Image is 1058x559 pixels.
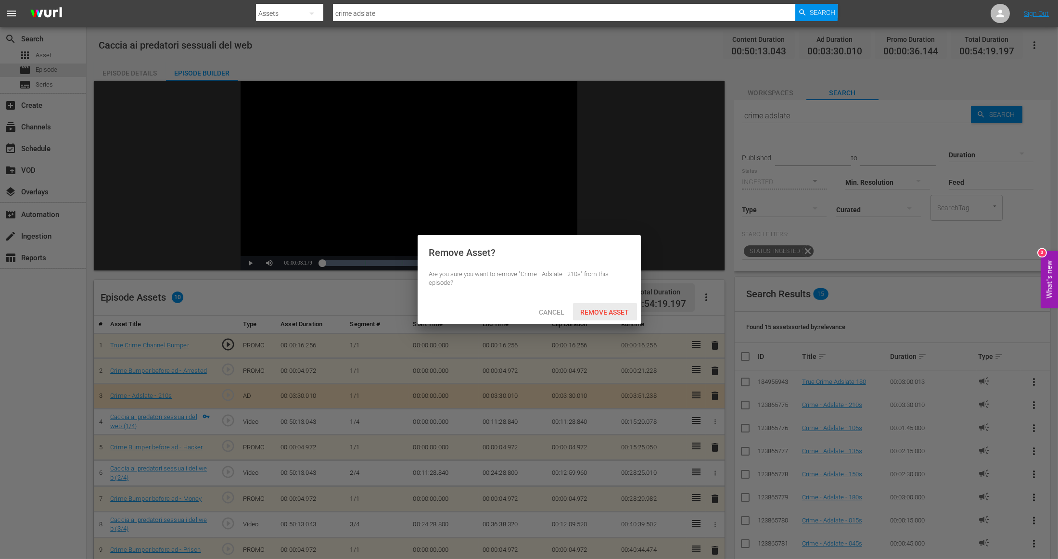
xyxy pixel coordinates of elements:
[573,303,637,320] button: Remove Asset
[810,4,835,21] span: Search
[23,2,69,25] img: ans4CAIJ8jUAAAAAAAAAAAAAAAAAAAAAAAAgQb4GAAAAAAAAAAAAAAAAAAAAAAAAJMjXAAAAAAAAAAAAAAAAAAAAAAAAgAT5G...
[1041,251,1058,308] button: Open Feedback Widget
[429,270,629,288] div: Are you sure you want to remove "Crime - Adslate - 210s" from this episode?
[531,308,572,316] span: Cancel
[1038,249,1046,257] div: 3
[795,4,838,21] button: Search
[1024,10,1049,17] a: Sign Out
[6,8,17,19] span: menu
[531,303,573,320] button: Cancel
[573,308,637,316] span: Remove Asset
[429,247,496,258] div: Remove Asset?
